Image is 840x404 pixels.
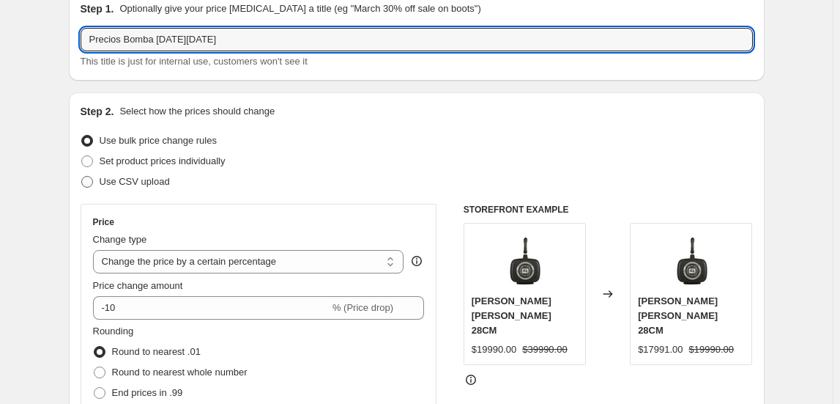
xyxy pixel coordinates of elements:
[81,56,308,67] span: This title is just for internal use, customers won't see it
[472,342,516,357] div: $19990.00
[93,296,330,320] input: -15
[93,326,134,337] span: Rounding
[93,216,114,228] h3: Price
[409,254,424,268] div: help
[119,1,480,16] p: Optionally give your price [MEDICAL_DATA] a title (eg "March 30% off sale on boots")
[638,342,683,357] div: $17991.00
[495,231,554,290] img: image_23ff882c-6af4-4acd-bdfa-5d6d2ad31f44_80x.jpg
[112,367,248,378] span: Round to nearest whole number
[100,176,170,187] span: Use CSV upload
[464,204,753,216] h6: STOREFRONT EXAMPLE
[689,342,734,357] strike: $19990.00
[81,104,114,119] h2: Step 2.
[332,302,393,313] span: % (Price drop)
[472,295,551,336] span: [PERSON_NAME] [PERSON_NAME] 28CM
[81,28,753,51] input: 30% off holiday sale
[119,104,275,119] p: Select how the prices should change
[93,234,147,245] span: Change type
[93,280,183,291] span: Price change amount
[81,1,114,16] h2: Step 1.
[522,342,567,357] strike: $39990.00
[638,295,718,336] span: [PERSON_NAME] [PERSON_NAME] 28CM
[100,155,226,166] span: Set product prices individually
[100,135,217,146] span: Use bulk price change rules
[662,231,721,290] img: image_23ff882c-6af4-4acd-bdfa-5d6d2ad31f44_80x.jpg
[112,346,201,357] span: Round to nearest .01
[112,387,183,398] span: End prices in .99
